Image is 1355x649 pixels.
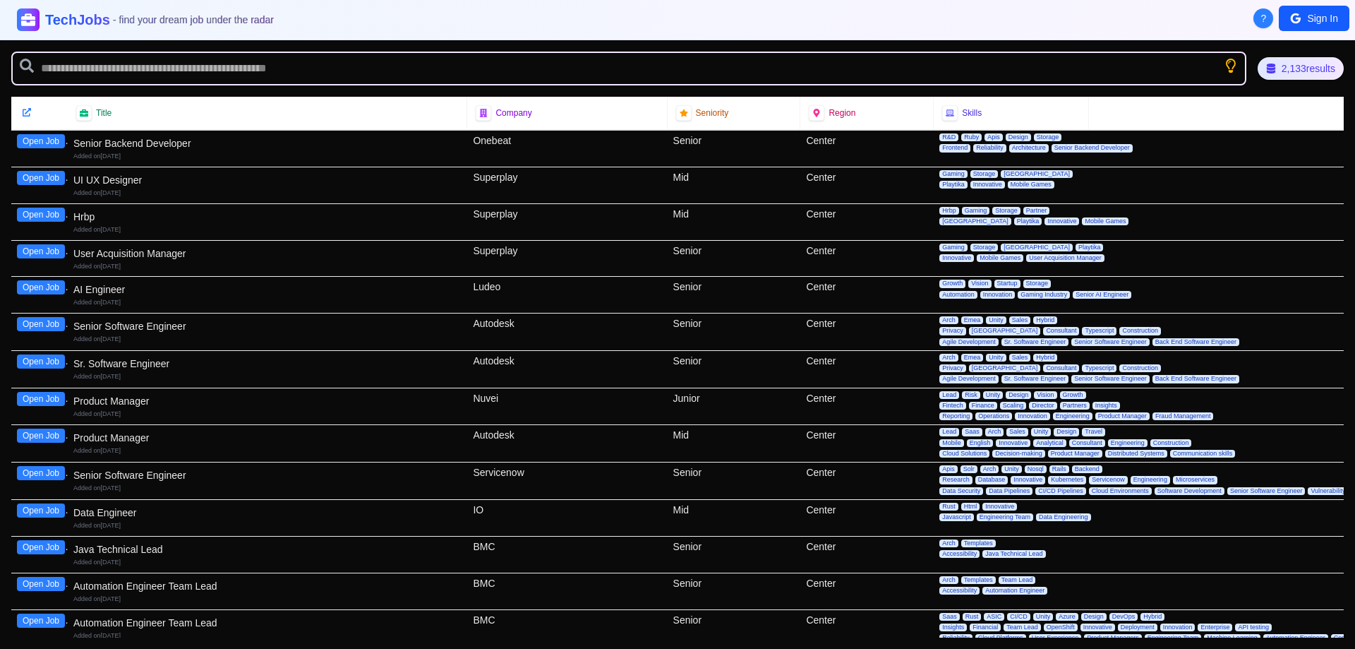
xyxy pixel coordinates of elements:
div: BMC [467,610,667,647]
span: Solr [960,465,977,473]
div: Product Manager [73,394,462,408]
span: Playtika [1014,218,1042,225]
span: Hybrid [1140,613,1164,621]
div: Added on [DATE] [73,484,462,493]
span: Arch [939,316,958,324]
span: Arch [939,354,958,362]
span: Reliability [939,634,972,642]
div: Added on [DATE] [73,298,462,307]
span: Senior Software Engineer [1227,487,1306,495]
div: Mid [668,425,801,462]
span: English [967,439,994,447]
span: [GEOGRAPHIC_DATA] [939,218,1011,225]
div: Added on [DATE] [73,595,462,604]
span: Microservices [1173,476,1217,484]
span: [GEOGRAPHIC_DATA] [969,327,1041,335]
span: Innovation [1160,624,1196,631]
span: Automation Engineer [982,587,1047,595]
div: Added on [DATE] [73,225,462,234]
div: Autodesk [467,314,667,350]
span: Engineering Team [977,513,1033,521]
div: Java Technical Lead [73,542,462,556]
div: Senior [668,241,801,277]
div: AI Engineer [73,282,462,297]
span: Decision-making [992,450,1045,458]
span: Consultant [1043,364,1079,372]
span: Unity [1033,613,1054,621]
div: Center [800,314,934,350]
span: Partners [1060,402,1090,410]
span: [GEOGRAPHIC_DATA] [1001,244,1073,251]
div: Superplay [467,241,667,277]
div: Autodesk [467,425,667,462]
span: Unity [986,316,1006,324]
span: Saas [962,428,982,436]
span: Senior AI Engineer [1073,291,1131,299]
span: Accessibility [939,550,980,558]
span: R&D [939,133,958,141]
span: Fraud Management [1152,412,1214,420]
div: Added on [DATE] [73,152,462,161]
div: Senior [668,131,801,167]
button: Open Job [17,355,65,369]
span: Privacy [939,327,966,335]
span: Unity [986,354,1006,362]
button: Open Job [17,208,65,222]
span: Software Development [1155,487,1224,495]
span: Team Lead [999,576,1036,584]
button: Open Job [17,134,65,148]
span: Innovative [982,503,1017,511]
span: Hrbp [939,207,959,215]
span: - find your dream job under the radar [113,14,274,25]
div: Added on [DATE] [73,335,462,344]
span: Mobile Games [1082,218,1128,225]
span: Construction [1150,439,1192,447]
span: Enterprise [1198,624,1232,631]
div: Center [800,277,934,313]
div: UI UX Designer [73,173,462,187]
div: Sr. Software Engineer [73,357,462,371]
div: BMC [467,573,667,609]
span: [GEOGRAPHIC_DATA] [1001,170,1073,178]
span: Skills [962,107,982,119]
h1: TechJobs [45,10,274,30]
div: Automation Engineer Team Lead [73,616,462,630]
div: Center [800,500,934,536]
span: Deployment [1118,624,1157,631]
div: Automation Engineer Team Lead [73,579,462,593]
span: Automation Engineer [1263,634,1328,642]
span: Distributed Systems [1105,450,1167,458]
span: Templates [961,540,996,547]
span: Innovation [980,291,1016,299]
button: Open Job [17,392,65,406]
span: Scaling [1000,402,1027,410]
span: Gaming Industry [1018,291,1070,299]
button: About Techjobs [1253,8,1273,28]
span: Fintech [939,402,966,410]
span: Engineering Team [1145,634,1201,642]
span: Construction [1119,327,1161,335]
div: Added on [DATE] [73,410,462,419]
div: Center [800,463,934,499]
span: Agile Development [939,338,999,346]
div: Center [800,204,934,240]
div: Senior [668,610,801,647]
span: Rust [963,613,982,621]
div: Senior [668,277,801,313]
span: Risk [962,391,980,399]
span: Reliability [973,144,1006,152]
button: Open Job [17,317,65,331]
span: Emea [961,354,984,362]
span: Storage [970,170,999,178]
span: Storage [1034,133,1062,141]
span: Storage [970,244,999,251]
div: Center [800,425,934,462]
span: Data Security [939,487,983,495]
button: Open Job [17,540,65,554]
span: Apis [984,133,1003,141]
span: Java Technical Lead [982,550,1045,558]
span: Growth [1060,391,1086,399]
span: Product Manager [1048,450,1102,458]
span: Unity [983,391,1004,399]
button: Open Job [17,466,65,480]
